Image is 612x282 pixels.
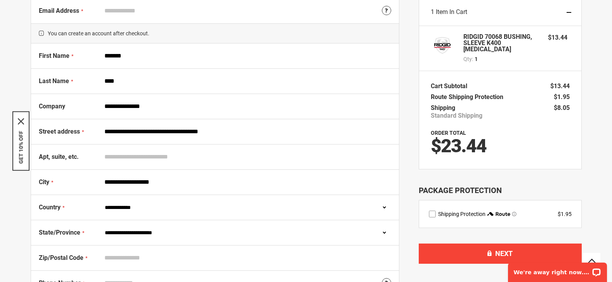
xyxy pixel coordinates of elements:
[512,212,517,216] span: Learn more
[438,211,485,217] span: Shipping Protection
[431,135,486,157] span: $23.44
[463,34,541,52] strong: RIDGID 70068 BUSHING, SLEEVE K400 [MEDICAL_DATA]
[436,8,467,16] span: Item in Cart
[39,7,79,14] span: Email Address
[39,77,69,85] span: Last Name
[463,56,472,62] span: Qty
[39,153,79,160] span: Apt, suite, etc.
[431,8,434,16] span: 1
[431,34,454,57] img: RIDGID 70068 BUSHING, SLEEVE K400 T3
[554,93,570,101] span: $1.95
[18,118,24,125] svg: close icon
[550,82,570,90] span: $13.44
[431,104,455,111] span: Shipping
[31,23,399,44] span: You can create an account after checkout.
[558,210,572,218] div: $1.95
[39,229,80,236] span: State/Province
[431,81,471,92] th: Cart Subtotal
[39,52,69,59] span: First Name
[419,244,582,264] button: Next
[18,118,24,125] button: Close
[431,112,482,120] span: Standard Shipping
[39,178,49,186] span: City
[39,204,61,211] span: Country
[548,34,567,41] span: $13.44
[431,130,466,136] strong: Order Total
[495,249,513,258] span: Next
[39,128,80,135] span: Street address
[431,92,507,103] th: Route Shipping Protection
[554,104,570,111] span: $8.05
[39,103,65,110] span: Company
[429,210,572,218] div: route shipping protection selector element
[475,55,478,63] span: 1
[503,258,612,282] iframe: LiveChat chat widget
[39,254,83,261] span: Zip/Postal Code
[18,131,24,164] button: GET 10% OFF
[419,185,582,196] div: Package Protection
